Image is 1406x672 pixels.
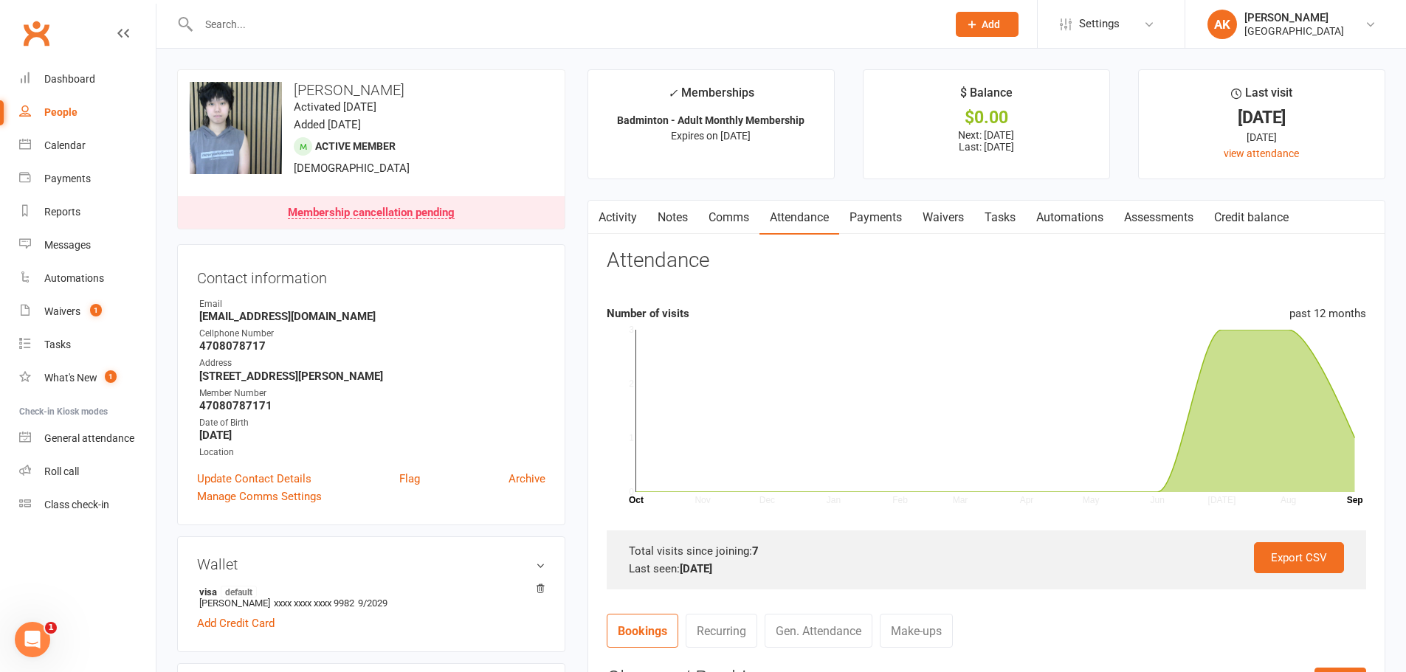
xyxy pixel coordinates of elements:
[197,488,322,505] a: Manage Comms Settings
[358,597,387,609] span: 9/2029
[294,100,376,114] time: Activated [DATE]
[44,272,104,284] div: Automations
[44,339,71,350] div: Tasks
[1224,148,1299,159] a: view attendance
[698,201,759,235] a: Comms
[880,614,953,648] a: Make-ups
[45,622,57,634] span: 1
[509,470,545,488] a: Archive
[105,370,117,383] span: 1
[686,614,757,648] a: Recurring
[1244,11,1344,24] div: [PERSON_NAME]
[19,162,156,195] a: Payments
[19,63,156,96] a: Dashboard
[607,614,678,648] a: Bookings
[982,18,1000,30] span: Add
[18,15,55,52] a: Clubworx
[294,118,361,131] time: Added [DATE]
[1289,305,1366,322] div: past 12 months
[19,361,156,395] a: What's New1
[44,73,95,85] div: Dashboard
[19,422,156,455] a: General attendance kiosk mode
[956,12,1019,37] button: Add
[1079,7,1120,41] span: Settings
[199,356,545,370] div: Address
[588,201,647,235] a: Activity
[1207,10,1237,39] div: AK
[190,82,553,98] h3: [PERSON_NAME]
[19,96,156,129] a: People
[44,305,80,317] div: Waivers
[668,86,678,100] i: ✓
[44,206,80,218] div: Reports
[221,586,257,597] span: default
[19,328,156,361] a: Tasks
[765,614,872,648] a: Gen. Attendance
[19,262,156,295] a: Automations
[912,201,974,235] a: Waivers
[199,446,545,460] div: Location
[199,327,545,341] div: Cellphone Number
[44,139,86,151] div: Calendar
[671,130,751,142] span: Expires on [DATE]
[315,140,396,152] span: Active member
[617,114,804,126] strong: Badminton - Adult Monthly Membership
[629,542,1344,560] div: Total visits since joining:
[44,465,79,477] div: Roll call
[199,310,545,323] strong: [EMAIL_ADDRESS][DOMAIN_NAME]
[199,416,545,430] div: Date of Birth
[294,162,410,175] span: [DEMOGRAPHIC_DATA]
[90,304,102,316] span: 1
[44,173,91,184] div: Payments
[647,201,698,235] a: Notes
[629,560,1344,578] div: Last seen:
[194,14,937,35] input: Search...
[1152,110,1371,125] div: [DATE]
[1026,201,1114,235] a: Automations
[197,556,545,572] h3: Wallet
[199,586,538,597] strong: visa
[197,470,311,488] a: Update Contact Details
[288,207,455,219] div: Membership cancellation pending
[190,82,282,174] img: image1752087634.png
[15,622,50,657] iframe: Intercom live chat
[197,583,545,611] li: [PERSON_NAME]
[44,432,134,444] div: General attendance
[1152,129,1371,145] div: [DATE]
[1254,542,1344,573] a: Export CSV
[1231,83,1292,110] div: Last visit
[19,195,156,229] a: Reports
[199,429,545,442] strong: [DATE]
[199,297,545,311] div: Email
[19,229,156,262] a: Messages
[199,387,545,401] div: Member Number
[680,562,712,575] strong: [DATE]
[877,129,1096,153] p: Next: [DATE] Last: [DATE]
[759,201,839,235] a: Attendance
[607,307,689,320] strong: Number of visits
[44,239,91,251] div: Messages
[199,370,545,383] strong: [STREET_ADDRESS][PERSON_NAME]
[44,372,97,384] div: What's New
[199,399,545,412] strong: 47080787171
[974,201,1026,235] a: Tasks
[197,614,275,632] a: Add Credit Card
[1244,24,1344,38] div: [GEOGRAPHIC_DATA]
[19,295,156,328] a: Waivers 1
[877,110,1096,125] div: $0.00
[274,597,354,609] span: xxxx xxxx xxxx 9982
[607,249,709,272] h3: Attendance
[668,83,754,111] div: Memberships
[19,488,156,522] a: Class kiosk mode
[197,264,545,286] h3: Contact information
[1204,201,1299,235] a: Credit balance
[1114,201,1204,235] a: Assessments
[199,339,545,353] strong: 4708078717
[19,129,156,162] a: Calendar
[44,106,77,118] div: People
[19,455,156,488] a: Roll call
[839,201,912,235] a: Payments
[399,470,420,488] a: Flag
[960,83,1013,110] div: $ Balance
[752,544,759,558] strong: 7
